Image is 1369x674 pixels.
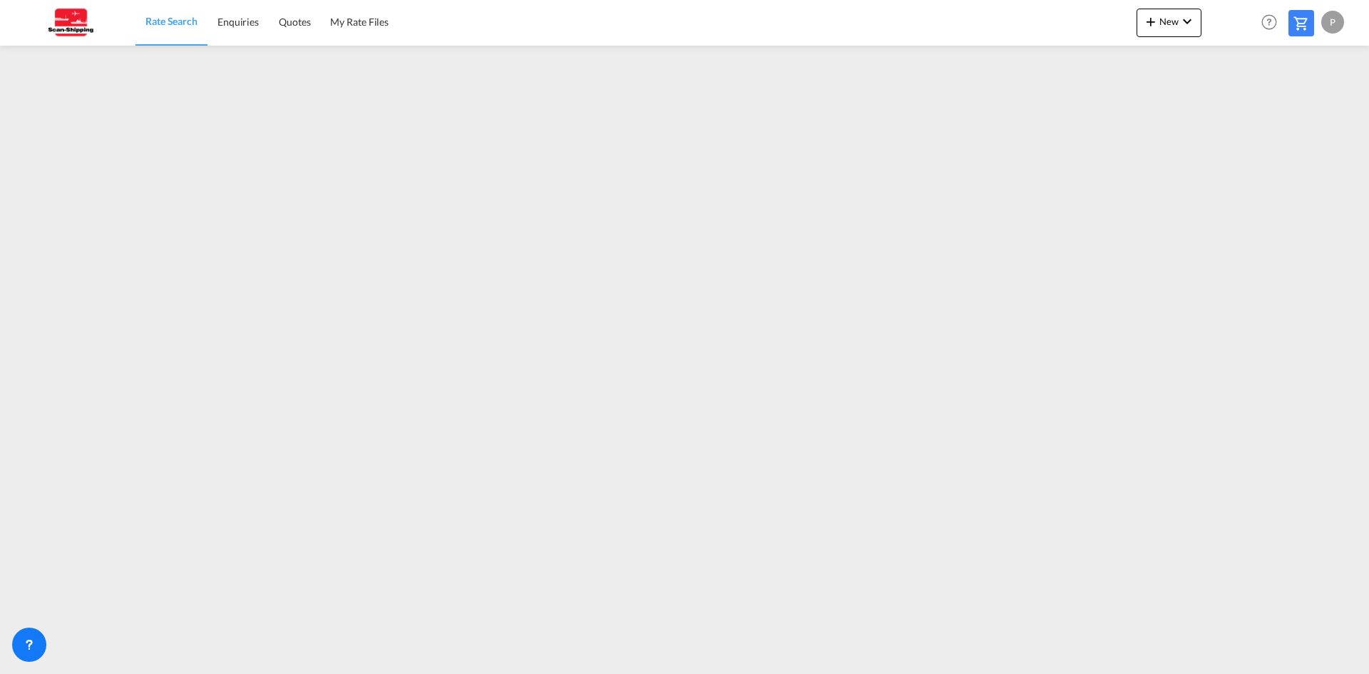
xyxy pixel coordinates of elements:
[1142,16,1196,27] span: New
[145,15,198,27] span: Rate Search
[279,16,310,28] span: Quotes
[1257,10,1288,36] div: Help
[1257,10,1281,34] span: Help
[1137,9,1201,37] button: icon-plus 400-fgNewicon-chevron-down
[330,16,389,28] span: My Rate Files
[1321,11,1344,34] div: P
[1142,13,1159,30] md-icon: icon-plus 400-fg
[1179,13,1196,30] md-icon: icon-chevron-down
[21,6,118,39] img: 123b615026f311ee80dabbd30bc9e10f.jpg
[217,16,259,28] span: Enquiries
